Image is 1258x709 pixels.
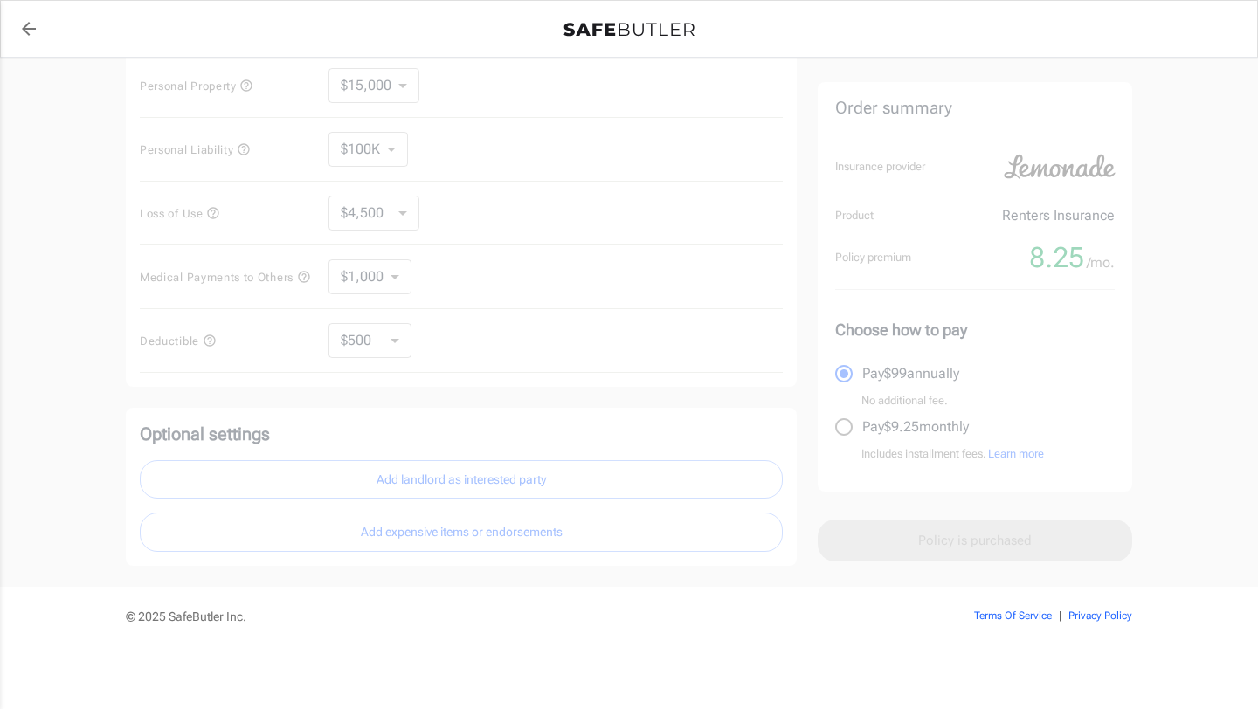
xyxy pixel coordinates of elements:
a: Terms Of Service [974,609,1052,622]
p: © 2025 SafeButler Inc. [126,608,875,625]
img: Back to quotes [563,23,695,37]
span: | [1059,609,1061,622]
a: Privacy Policy [1068,609,1132,622]
a: back to quotes [11,11,46,46]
